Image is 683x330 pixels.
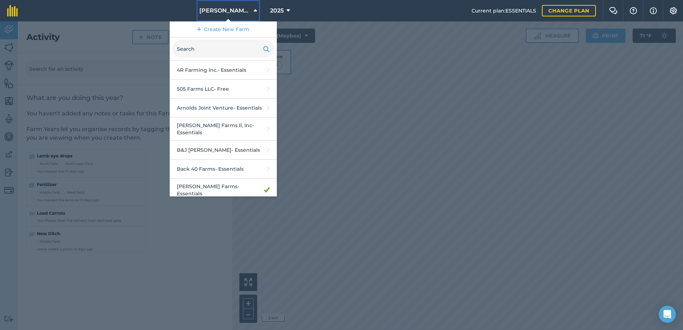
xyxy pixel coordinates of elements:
img: fieldmargin Logo [7,5,18,16]
img: Two speech bubbles overlapping with the left bubble in the forefront [609,7,618,14]
a: 4R Farming Inc.- Essentials [170,61,277,80]
a: Arnolds Joint Venture- Essentials [170,99,277,117]
input: Search [173,40,274,57]
img: svg+xml;base64,PHN2ZyB4bWxucz0iaHR0cDovL3d3dy53My5vcmcvMjAwMC9zdmciIHdpZHRoPSIxNyIgaGVpZ2h0PSIxNy... [650,6,657,15]
a: [PERSON_NAME] Farms- Essentials [170,179,277,202]
img: A question mark icon [629,7,638,14]
span: [PERSON_NAME] Farms [199,6,251,15]
a: 505 Farms LLC- Free [170,80,277,99]
a: Create New Farm [170,21,277,37]
a: B&J [PERSON_NAME]- Essentials [170,141,277,160]
img: A cog icon [669,7,678,14]
a: Back 40 Farms- Essentials [170,160,277,179]
img: svg+xml;base64,PHN2ZyB4bWxucz0iaHR0cDovL3d3dy53My5vcmcvMjAwMC9zdmciIHdpZHRoPSIxOSIgaGVpZ2h0PSIyNC... [263,45,270,53]
span: 2025 [270,6,284,15]
a: Change plan [542,5,596,16]
span: Current plan : ESSENTIALS [472,7,536,15]
a: [PERSON_NAME] Farms ll, Inc- Essentials [170,117,277,141]
div: Open Intercom Messenger [659,306,676,323]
